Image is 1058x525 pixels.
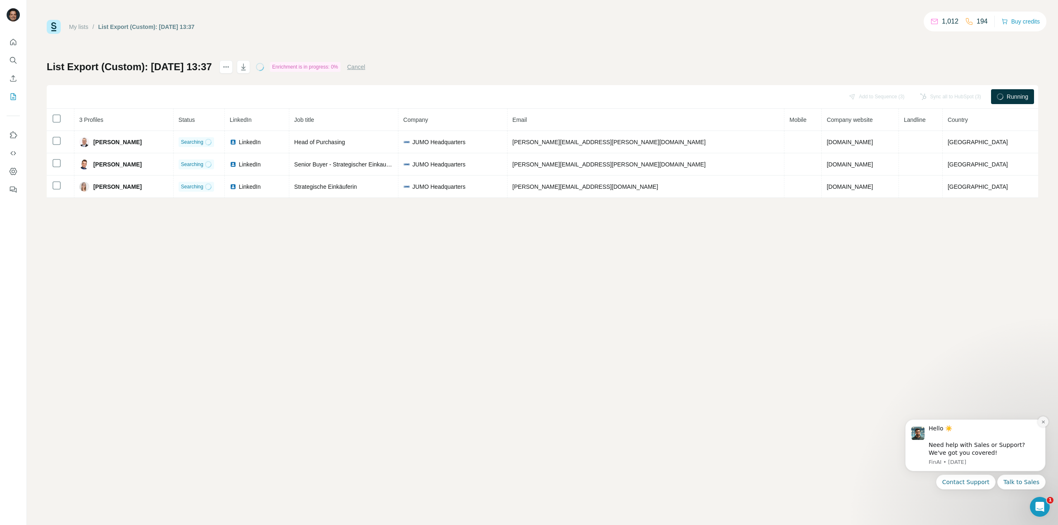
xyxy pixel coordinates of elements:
span: [PERSON_NAME][EMAIL_ADDRESS][DOMAIN_NAME] [512,183,658,190]
div: message notification from FinAI, 1d ago. Hello ☀️ ​ Need help with Sales or Support? We've got yo... [12,10,153,62]
img: Avatar [79,159,89,169]
span: JUMO Headquarters [412,183,465,191]
span: [GEOGRAPHIC_DATA] [948,183,1008,190]
span: LinkedIn [239,138,261,146]
iframe: Intercom live chat [1030,497,1050,517]
img: Avatar [7,8,20,21]
button: Quick start [7,35,20,50]
span: Mobile [789,116,806,123]
span: 3 Profiles [79,116,103,123]
button: Use Surfe API [7,146,20,161]
span: JUMO Headquarters [412,138,465,146]
button: Dashboard [7,164,20,179]
img: company-logo [403,139,410,145]
button: actions [219,60,233,74]
div: Quick reply options [12,65,153,80]
span: Landline [904,116,926,123]
button: Buy credits [1001,16,1040,27]
span: Strategische Einkäuferin [294,183,357,190]
img: LinkedIn logo [230,139,236,145]
span: JUMO Headquarters [412,160,465,169]
img: Avatar [79,182,89,192]
div: Enrichment is in progress: 0% [270,62,341,72]
a: My lists [69,24,88,30]
span: Head of Purchasing [294,139,345,145]
span: Searching [181,183,203,190]
span: [PERSON_NAME][EMAIL_ADDRESS][PERSON_NAME][DOMAIN_NAME] [512,139,706,145]
button: Enrich CSV [7,71,20,86]
button: Feedback [7,182,20,197]
span: [GEOGRAPHIC_DATA] [948,161,1008,168]
span: Company website [827,116,872,123]
span: Job title [294,116,314,123]
img: Surfe Logo [47,20,61,34]
span: [PERSON_NAME] [93,160,142,169]
img: LinkedIn logo [230,183,236,190]
span: [DOMAIN_NAME] [827,139,873,145]
div: List Export (Custom): [DATE] 13:37 [98,23,195,31]
li: / [93,23,94,31]
span: [PERSON_NAME] [93,183,142,191]
button: Quick reply: Talk to Sales [105,65,153,80]
span: Status [179,116,195,123]
div: Hello ☀️ ​ Need help with Sales or Support? We've got you covered! [36,15,147,47]
span: [PERSON_NAME][EMAIL_ADDRESS][PERSON_NAME][DOMAIN_NAME] [512,161,706,168]
button: Quick reply: Contact Support [43,65,103,80]
button: Cancel [347,63,365,71]
span: 1 [1047,497,1053,504]
span: Company [403,116,428,123]
span: Email [512,116,527,123]
span: [GEOGRAPHIC_DATA] [948,139,1008,145]
span: LinkedIn [239,160,261,169]
p: Message from FinAI, sent 1d ago [36,49,147,56]
img: Avatar [79,137,89,147]
p: 194 [977,17,988,26]
span: Country [948,116,968,123]
span: LinkedIn [239,183,261,191]
img: company-logo [403,161,410,168]
button: Dismiss notification [145,7,156,17]
span: [DOMAIN_NAME] [827,161,873,168]
span: [PERSON_NAME] [93,138,142,146]
img: Profile image for FinAI [19,17,32,30]
span: Searching [181,161,203,168]
button: My lists [7,89,20,104]
span: Searching [181,138,203,146]
p: 1,012 [942,17,958,26]
img: company-logo [403,183,410,190]
iframe: Intercom notifications message [893,410,1058,521]
button: Search [7,53,20,68]
button: Use Surfe on LinkedIn [7,128,20,143]
h1: List Export (Custom): [DATE] 13:37 [47,60,212,74]
span: [DOMAIN_NAME] [827,183,873,190]
img: LinkedIn logo [230,161,236,168]
span: Senior Buyer - Strategischer Einkauf Elektronik / Elektromechanik [294,161,462,168]
span: LinkedIn [230,116,252,123]
span: Running [1007,93,1028,101]
div: Message content [36,15,147,47]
